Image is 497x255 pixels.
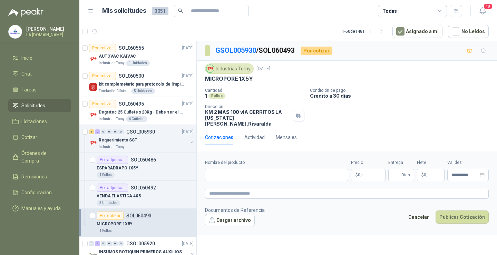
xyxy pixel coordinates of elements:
div: Por cotizar [301,47,332,55]
div: 1 Rollos [97,172,115,178]
img: Company Logo [89,111,97,119]
span: Tareas [21,86,37,94]
p: Fundación Clínica Shaio [99,88,130,94]
label: Entrega [388,159,414,166]
div: 3 Unidades [97,200,120,206]
div: 1 - 50 de 1481 [342,26,387,37]
p: GSOL005930 [126,129,155,134]
a: 1 2 0 0 0 0 GSOL005930[DATE] Company LogoRequerimiento SSTIndustrias Tomy [89,128,195,150]
p: Crédito a 30 días [310,93,494,99]
p: kit complemetario para protocolo de limpieza [99,81,185,88]
label: Validez [447,159,489,166]
a: Por adjudicarSOL060486ESPARADRAPO 1X5Y1 Rollos [79,153,196,181]
img: Company Logo [89,139,97,147]
div: Rollos [208,93,225,99]
a: Chat [8,67,71,80]
p: [DATE] [182,129,194,135]
span: Cotizar [21,134,37,141]
p: $ 0,00 [417,169,445,181]
p: / SOL060493 [215,45,295,56]
p: [DATE] [182,73,194,79]
a: Cotizar [8,131,71,144]
p: GSOL005920 [126,241,155,246]
button: Publicar Cotización [436,210,489,224]
div: Por cotizar [89,44,116,52]
p: Dirección [205,104,290,109]
button: Asignado a mi [392,25,442,38]
div: 5 Unidades [131,88,155,94]
div: Por adjudicar [97,156,128,164]
span: 18 [483,3,493,10]
div: 0 [118,241,124,246]
p: SOL060555 [119,46,144,50]
p: ESPARADRAPO 1X5Y [97,165,138,171]
button: Cargar archivo [205,214,255,226]
p: SOL060486 [131,157,156,162]
div: Industrias Tomy [205,63,254,74]
div: Por adjudicar [97,184,128,192]
div: 6 [95,241,100,246]
button: No Leídos [448,25,489,38]
p: VENDA ELASTICA 4X5 [97,193,141,199]
p: AUTOVAC KAIVAC [99,53,136,60]
span: 3051 [152,7,168,15]
p: SOL060492 [131,185,156,190]
a: Por adjudicarSOL060492VENDA ELASTICA 4X53 Unidades [79,181,196,209]
span: Manuales y ayuda [21,205,61,212]
span: ,00 [426,173,430,177]
p: $0,00 [351,169,386,181]
span: Configuración [21,189,52,196]
a: Por cotizarSOL060493MICROPORE 1X5Y1 Rollos [79,209,196,237]
a: GSOL005930 [215,46,256,55]
span: ,00 [360,173,364,177]
div: 1 [89,129,94,134]
img: Company Logo [89,55,97,63]
p: SOL060500 [119,73,144,78]
a: Manuales y ayuda [8,202,71,215]
label: Precio [351,159,386,166]
a: Por cotizarSOL060555[DATE] Company LogoAUTOVAC KAIVACIndustrias Tomy1 Unidades [79,41,196,69]
p: LA [DOMAIN_NAME] [26,33,69,37]
p: SOL060495 [119,101,144,106]
button: Cancelar [405,210,433,224]
p: 1 [205,93,207,99]
span: Días [401,169,410,181]
span: Solicitudes [21,102,45,109]
p: [PERSON_NAME] [26,27,69,31]
div: Por cotizar [89,100,116,108]
div: 0 [101,129,106,134]
p: Industrias Tomy [99,60,125,66]
a: Tareas [8,83,71,96]
a: Por cotizarSOL060495[DATE] Company LogoDegratec 25 Cuñete x 20Kg - Debe ser el de Tecnas (por aho... [79,97,196,125]
div: Actividad [244,134,265,141]
span: Chat [21,70,32,78]
img: Company Logo [206,65,214,72]
div: 0 [107,241,112,246]
h1: Mis solicitudes [102,6,146,16]
span: search [178,8,183,13]
span: Órdenes de Compra [21,149,65,165]
p: [DATE] [256,66,270,72]
span: $ [421,173,424,177]
p: SOL060493 [126,213,152,218]
img: Logo peakr [8,8,43,17]
div: 0 [118,129,124,134]
div: 0 [107,129,112,134]
p: Requerimiento SST [99,137,137,144]
a: Configuración [8,186,71,199]
a: Solicitudes [8,99,71,112]
p: [DATE] [182,101,194,107]
p: Cantidad [205,88,304,93]
a: Inicio [8,51,71,65]
div: 2 [95,129,100,134]
p: MICROPORE 1X5Y [97,221,133,227]
p: KM 2 MAS 100 vIA CERRITOS LA [US_STATE] [PERSON_NAME] , Risaralda [205,109,290,127]
p: Documentos de Referencia [205,206,265,214]
a: Por cotizarSOL060500[DATE] Company Logokit complemetario para protocolo de limpiezaFundación Clín... [79,69,196,97]
div: 0 [113,129,118,134]
a: Remisiones [8,170,71,183]
a: Órdenes de Compra [8,147,71,167]
span: 0 [424,173,430,177]
div: Cotizaciones [205,134,233,141]
div: 1 Unidades [126,60,150,66]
